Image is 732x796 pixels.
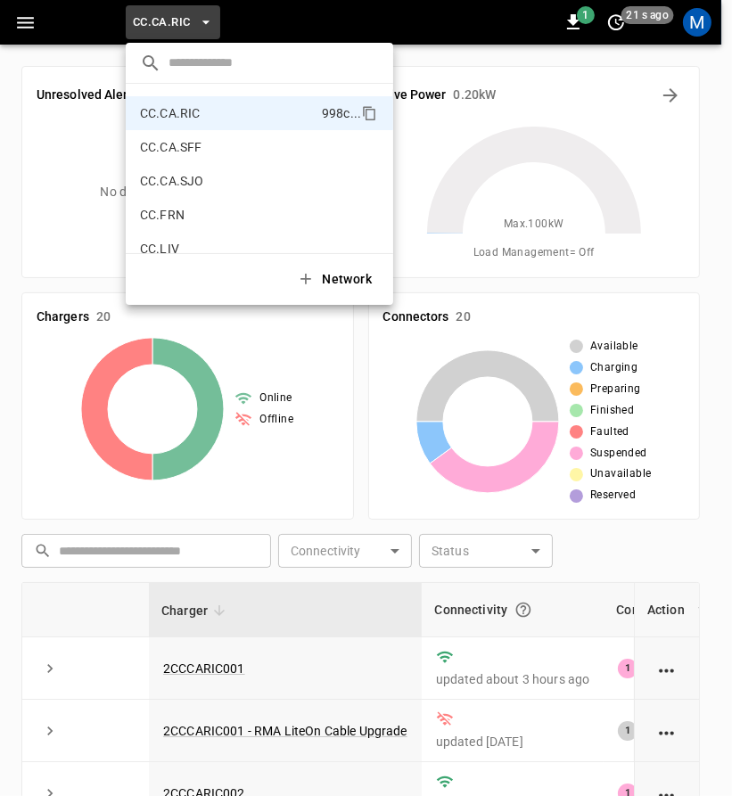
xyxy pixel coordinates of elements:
[140,206,317,224] p: CC.FRN
[140,172,314,190] p: CC.CA.SJO
[140,104,315,122] p: CC.CA.RIC
[140,138,317,156] p: CC.CA.SFF
[140,240,314,258] p: CC.LIV
[286,261,386,298] button: Network
[360,103,380,124] div: copy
